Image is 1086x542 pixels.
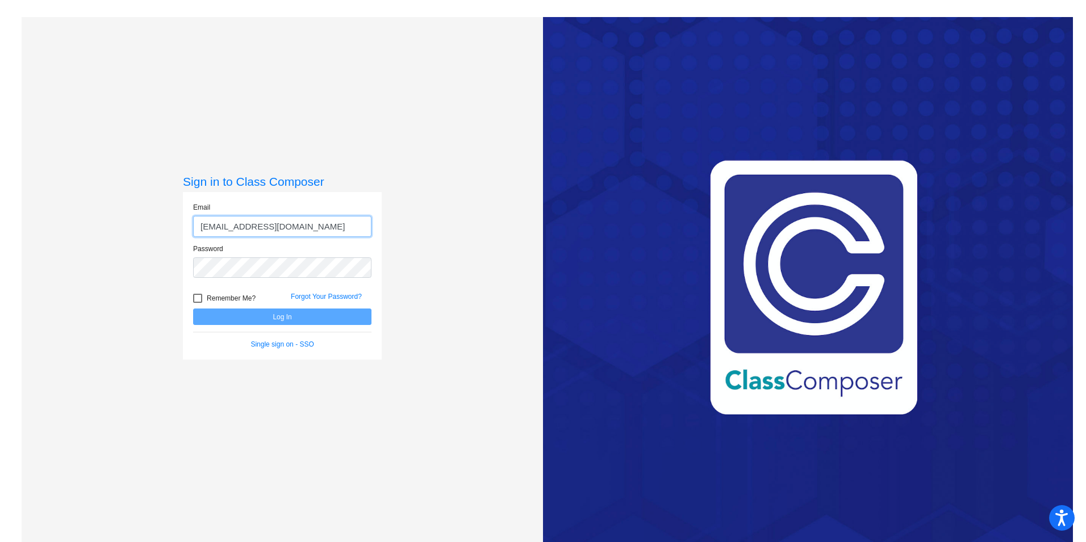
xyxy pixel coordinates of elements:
span: Remember Me? [207,291,256,305]
label: Password [193,244,223,254]
button: Log In [193,308,371,325]
h3: Sign in to Class Composer [183,174,382,189]
a: Single sign on - SSO [250,340,314,348]
label: Email [193,202,210,212]
a: Forgot Your Password? [291,293,362,301]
